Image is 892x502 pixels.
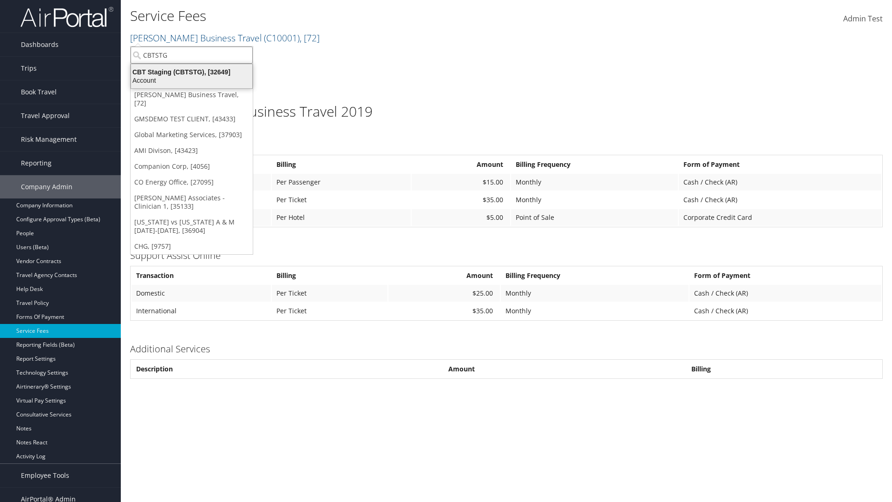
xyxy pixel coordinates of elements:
div: Account [125,76,258,85]
td: Per Ticket [272,192,411,208]
th: Form of Payment [689,267,881,284]
h3: Additional Services [130,343,883,356]
td: International [131,303,271,319]
th: Billing [272,156,411,173]
h3: Support Assist Online [130,249,883,262]
a: Admin Test [843,5,883,33]
th: Form of Payment [679,156,881,173]
span: Employee Tools [21,464,69,487]
td: $5.00 [412,209,511,226]
span: Trips [21,57,37,80]
span: Risk Management [21,128,77,151]
td: Domestic [131,285,271,302]
th: Transaction [131,267,271,284]
span: , [ 72 ] [300,32,320,44]
td: Monthly [511,192,677,208]
td: Cash / Check (AR) [679,174,881,191]
th: Billing [687,361,881,377]
a: AMI Divison, [43423] [131,143,253,159]
input: Search Accounts [131,46,253,64]
th: Billing [272,267,387,284]
th: Description [131,361,443,377]
span: Company Admin [21,175,72,198]
td: Corporate Credit Card [679,209,881,226]
a: GMSDEMO TEST CLIENT, [43433] [131,111,253,127]
span: Admin Test [843,13,883,24]
td: Per Passenger [272,174,411,191]
th: Amount [388,267,500,284]
a: [US_STATE] vs [US_STATE] A & M [DATE]-[DATE], [36904] [131,214,253,238]
td: $25.00 [388,285,500,302]
td: Monthly [511,174,677,191]
span: Dashboards [21,33,59,56]
a: CO Energy Office, [27095] [131,174,253,190]
a: Companion Corp, [4056] [131,159,253,174]
a: CHG, [9757] [131,238,253,254]
td: Cash / Check (AR) [679,192,881,208]
td: Cash / Check (AR) [689,285,881,302]
th: Amount [444,361,686,377]
span: Book Travel [21,80,57,104]
a: Global Marketing Services, [37903] [131,127,253,143]
h1: Service Fees [130,6,632,26]
th: Billing Frequency [501,267,689,284]
h3: Full Service Agent [130,138,883,151]
th: Amount [412,156,511,173]
td: $35.00 [412,192,511,208]
td: $35.00 [388,303,500,319]
td: Point of Sale [511,209,677,226]
td: Per Hotel [272,209,411,226]
span: Reporting [21,152,52,175]
h1: [PERSON_NAME] Business Travel 2019 [130,102,883,121]
td: Monthly [501,285,689,302]
td: Per Ticket [272,285,387,302]
a: [PERSON_NAME] Business Travel [130,32,320,44]
td: $15.00 [412,174,511,191]
td: Monthly [501,303,689,319]
span: Travel Approval [21,104,70,127]
a: [PERSON_NAME] Associates - Clinician 1, [35133] [131,190,253,214]
a: [PERSON_NAME] Business Travel, [72] [131,87,253,111]
td: Per Ticket [272,303,387,319]
td: Cash / Check (AR) [689,303,881,319]
span: ( C10001 ) [264,32,300,44]
th: Billing Frequency [511,156,677,173]
div: CBT Staging (CBTSTG), [32649] [125,68,258,76]
img: airportal-logo.png [20,6,113,28]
